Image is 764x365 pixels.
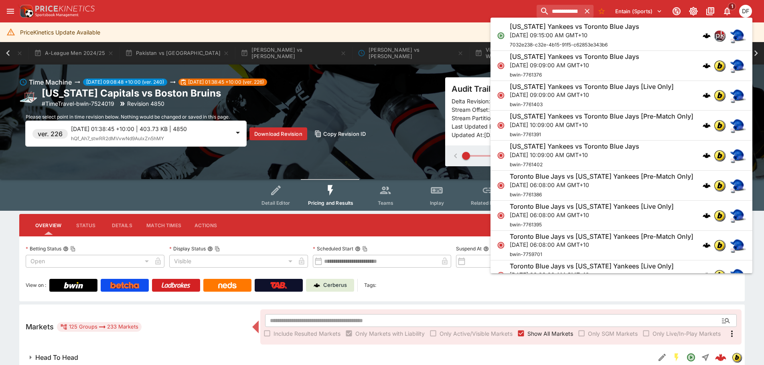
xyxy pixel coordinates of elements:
[483,246,489,252] button: Suspend At
[26,114,230,120] span: Please select point in time revision below. Nothing would be changed or saved in this page.
[188,216,224,235] button: Actions
[510,262,674,270] h6: Toronto Blue Jays vs [US_STATE] Yankees [Live Only]
[714,210,725,221] div: bwin
[510,251,542,257] span: bwin-7759701
[452,105,679,139] p: Stream Offset: Stream Partition: Last Updated By: bwin Feed Updated At: [DATE] 01:35:40 AM GMT+10
[18,3,34,19] img: PriceKinetics Logo
[497,32,505,40] svg: Open
[510,121,693,129] p: [DATE] 10:09:00 AM GMT+10
[68,216,104,235] button: Status
[510,52,639,61] h6: [US_STATE] Yankees vs Toronto Blue Jays
[127,99,164,108] p: Revision 4850
[703,32,711,40] div: cerberus
[120,42,234,65] button: Pakistan vs [GEOGRAPHIC_DATA]
[510,101,543,107] span: bwin-7761403
[497,62,505,70] svg: Closed
[719,313,733,328] button: Open
[720,4,734,18] button: Notifications
[310,127,371,140] button: Copy Revision ID
[510,211,674,219] p: [DATE] 06:08:00 AM GMT+10
[510,42,608,48] span: 7032e238-c32e-4b15-91f5-c62853e343b6
[510,202,674,211] h6: Toronto Blue Jays vs [US_STATE] Yankees [Live Only]
[703,181,711,190] img: logo-cerberus.svg
[730,87,746,103] img: baseball.png
[38,129,63,139] h6: ver. 226
[703,241,711,249] img: logo-cerberus.svg
[185,79,267,86] span: [DATE] 01:38:45 +10:00 (ver. 226)
[3,4,18,18] button: open drawer
[110,282,139,288] img: Betcha
[730,267,746,283] img: baseball.png
[218,282,236,288] img: Neds
[510,172,693,181] h6: Toronto Blue Jays vs [US_STATE] Yankees [Pre-Match Only]
[510,142,639,151] h6: [US_STATE] Yankees vs Toronto Blue Jays
[730,208,746,224] img: baseball.png
[527,329,573,338] span: Show All Markets
[510,222,542,228] span: bwin-7761395
[537,5,581,18] input: search
[510,151,639,159] p: [DATE] 10:09:00 AM GMT+10
[714,60,725,71] img: bwin.png
[42,99,114,108] p: Copy To Clipboard
[703,181,711,190] div: cerberus
[715,352,726,363] div: 8623fe51-431a-4f9e-9f01-fab5248a2e98
[714,90,725,101] img: bwin.png
[250,179,514,211] div: Event type filters
[26,245,61,252] p: Betting Status
[686,353,696,362] svg: Open
[497,181,505,190] svg: Closed
[714,180,725,191] img: bwin.png
[64,282,83,288] img: Bwin
[169,245,206,252] p: Display Status
[29,42,119,65] button: A-League Men 2024/25
[430,200,444,206] span: Inplay
[714,240,725,250] img: bwin.png
[314,282,320,288] img: Cerberus
[236,42,351,65] button: [PERSON_NAME] vs [PERSON_NAME]
[610,5,667,18] button: Select Tenant
[510,192,542,198] span: bwin-7761386
[715,352,726,363] img: logo-cerberus--red.svg
[161,282,190,288] img: Ladbrokes
[313,245,353,252] p: Scheduled Start
[364,279,376,292] label: Tags:
[308,200,354,206] span: Pricing and Results
[703,121,711,129] img: logo-cerberus.svg
[714,60,725,71] div: bwin
[215,246,220,252] button: Copy To Clipboard
[140,216,188,235] button: Match Times
[732,353,741,362] img: bwin
[249,127,307,140] button: Download Revision
[497,121,505,129] svg: Closed
[510,83,674,91] h6: [US_STATE] Yankees vs Toronto Blue Jays [Live Only]
[730,58,746,74] img: baseball.png
[714,150,725,161] div: bwin
[452,97,504,105] p: Delta Revision: 4850
[730,28,746,44] img: baseball.png
[35,353,78,362] h6: Head To Head
[730,177,746,194] img: baseball.png
[452,84,679,94] h4: Audit Trail
[362,246,368,252] button: Copy To Clipboard
[703,212,711,220] img: logo-cerberus.svg
[686,4,701,18] button: Toggle light/dark mode
[274,329,340,338] span: Include Resulted Markets
[703,212,711,220] div: cerberus
[35,13,79,17] img: Sportsbook Management
[20,25,100,40] div: PriceKinetics Update Available
[471,200,506,206] span: Related Events
[42,87,221,99] h2: Copy To Clipboard
[730,237,746,253] img: baseball.png
[470,42,586,65] button: Victoria Women vs Tasmania Women
[703,151,711,159] img: logo-cerberus.svg
[714,120,725,131] div: bwin
[703,271,711,279] img: logo-cerberus.svg
[737,2,754,20] button: David Foster
[703,121,711,129] div: cerberus
[71,125,230,133] p: [DATE] 01:38:45 +10:00 | 403.73 KB | 4850
[698,350,713,365] button: Straight
[728,2,736,10] span: 1
[510,181,693,189] p: [DATE] 06:08:00 AM GMT+10
[207,246,213,252] button: Display StatusCopy To Clipboard
[730,147,746,163] img: baseball.png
